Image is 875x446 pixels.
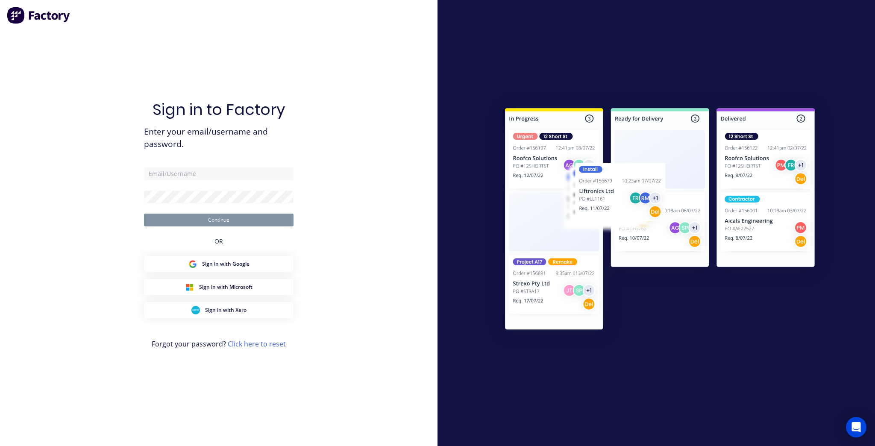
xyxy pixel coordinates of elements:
img: Google Sign in [188,260,197,268]
img: Factory [7,7,71,24]
img: Microsoft Sign in [185,283,194,291]
div: Open Intercom Messenger [846,417,866,437]
span: Sign in with Xero [205,306,247,314]
input: Email/Username [144,167,294,180]
button: Xero Sign inSign in with Xero [144,302,294,318]
span: Sign in with Microsoft [199,283,253,291]
div: OR [214,226,223,256]
img: Xero Sign in [191,306,200,314]
a: Click here to reset [228,339,286,349]
button: Google Sign inSign in with Google [144,256,294,272]
button: Continue [144,214,294,226]
span: Forgot your password? [152,339,286,349]
span: Sign in with Google [202,260,250,268]
button: Microsoft Sign inSign in with Microsoft [144,279,294,295]
span: Enter your email/username and password. [144,126,294,150]
h1: Sign in to Factory [153,100,285,119]
img: Sign in [486,91,834,350]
